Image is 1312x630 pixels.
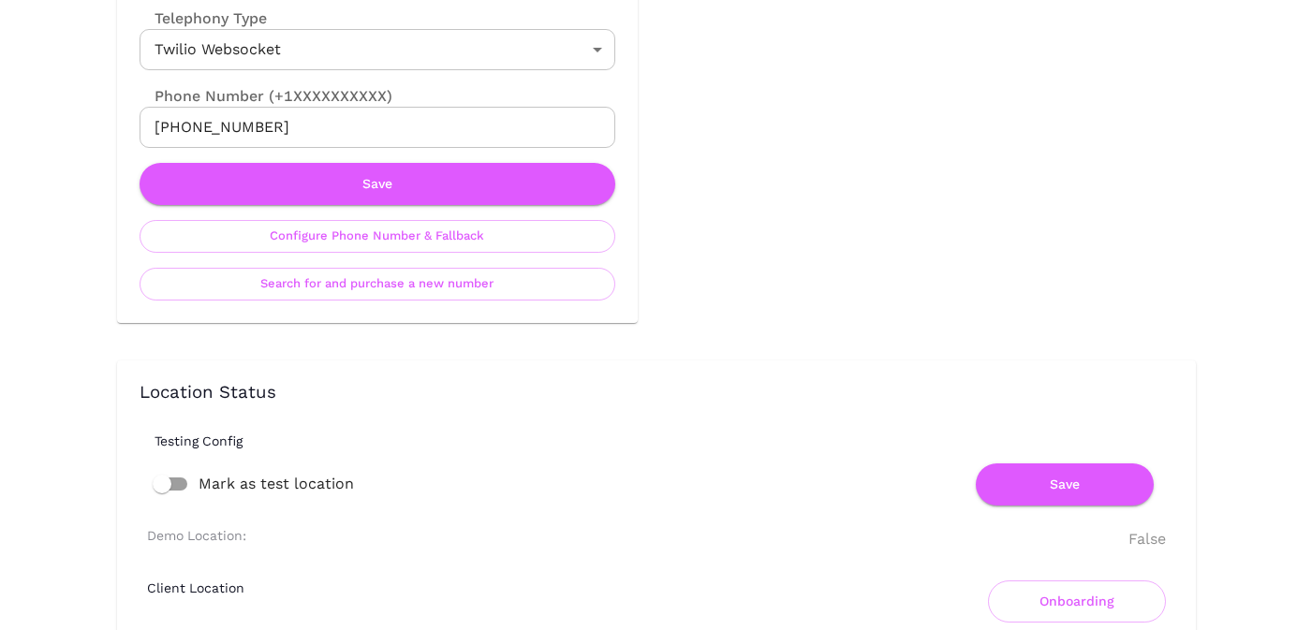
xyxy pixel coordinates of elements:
label: Telephony Type [140,7,267,29]
h3: Location Status [140,383,1173,403]
div: Twilio Websocket [140,29,615,70]
span: Mark as test location [199,473,354,495]
button: Onboarding [988,580,1166,623]
button: Save [140,163,615,205]
button: Configure Phone Number & Fallback [140,220,615,253]
label: Phone Number (+1XXXXXXXXXX) [140,85,615,107]
div: False [1128,528,1166,550]
h6: Demo Location: [147,528,246,543]
button: Save [976,463,1154,505]
h6: Testing Config [155,433,1188,448]
h6: Client Location [147,580,244,595]
button: Search for and purchase a new number [140,268,615,300]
